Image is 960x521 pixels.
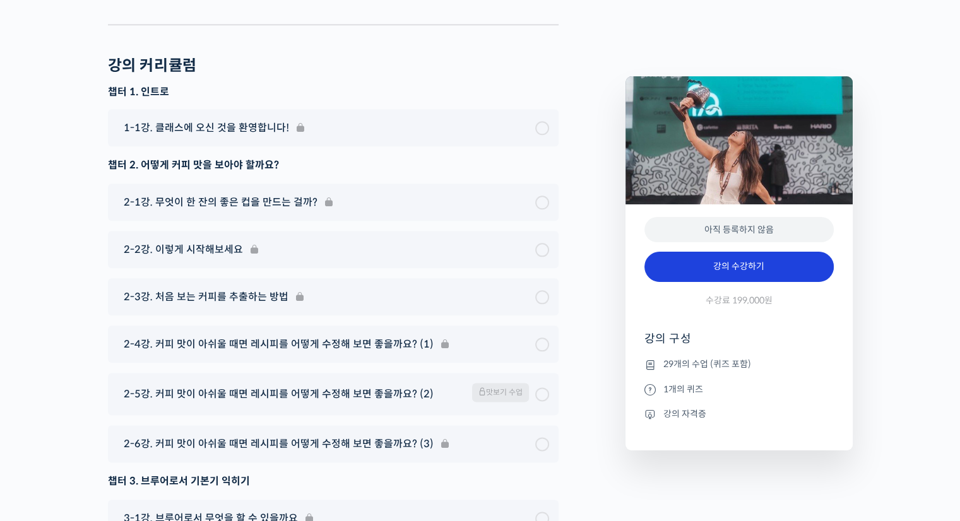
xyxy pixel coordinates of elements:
a: 대화 [83,400,163,431]
div: 아직 등록하지 않음 [644,217,834,243]
h3: 챕터 1. 인트로 [108,85,559,99]
span: 맛보기 수업 [472,383,529,402]
span: 홈 [40,419,47,429]
span: 2-5강. 커피 맛이 아쉬울 때면 레시피를 어떻게 수정해 보면 좋을까요? (2) [124,385,434,402]
li: 1개의 퀴즈 [644,382,834,397]
li: 강의 자격증 [644,406,834,421]
a: 2-5강. 커피 맛이 아쉬울 때면 레시피를 어떻게 수정해 보면 좋을까요? (2) 맛보기 수업 [117,383,549,405]
span: 설정 [195,419,210,429]
a: 강의 수강하기 [644,252,834,282]
a: 설정 [163,400,242,431]
span: 대화 [116,419,131,430]
div: 챕터 2. 어떻게 커피 맛을 보아야 할까요? [108,156,559,173]
div: 챕터 3. 브루어로서 기본기 익히기 [108,472,559,489]
h2: 강의 커리큘럼 [108,57,197,75]
a: 홈 [4,400,83,431]
span: 수강료 199,000원 [706,295,773,307]
h4: 강의 구성 [644,331,834,356]
li: 29개의 수업 (퀴즈 포함) [644,357,834,372]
